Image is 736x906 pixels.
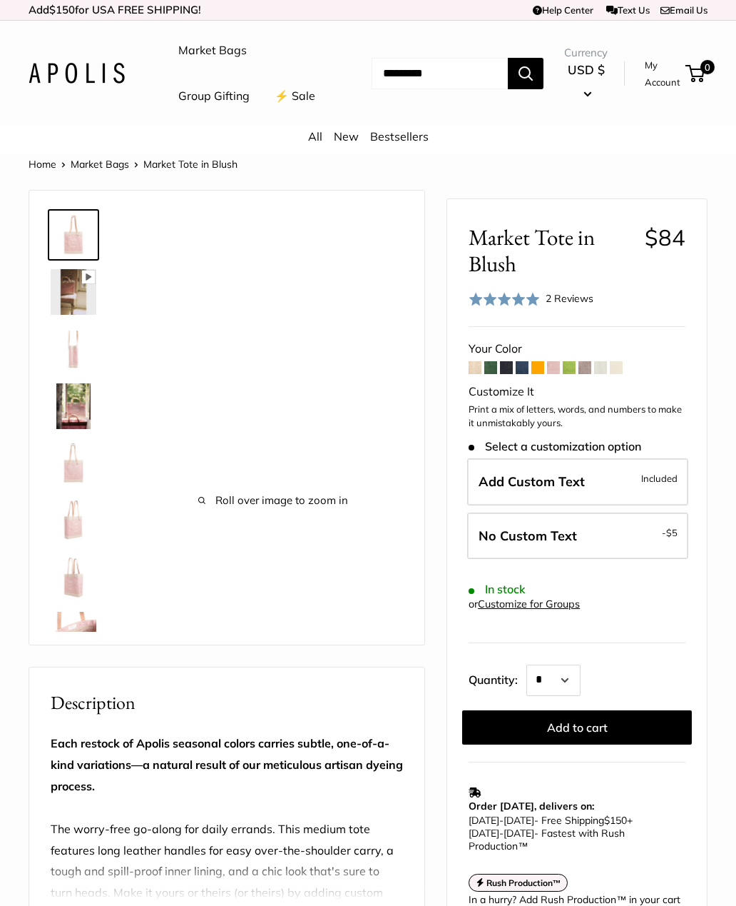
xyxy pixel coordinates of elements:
span: [DATE] [504,814,534,827]
label: Quantity: [469,660,526,696]
span: Currency [564,43,608,63]
img: Market Tote in Blush [51,383,96,429]
a: Market Tote in Blush [48,552,99,603]
span: Market Tote in Blush [143,158,237,171]
a: My Account [645,56,680,91]
strong: Order [DATE], delivers on: [469,800,594,812]
span: $5 [666,527,678,538]
a: Market Tote in Blush [48,609,99,660]
a: Help Center [533,4,593,16]
span: - [662,524,678,541]
strong: Rush Production™ [486,877,561,888]
a: description_Seal of authenticity printed on the backside of every bag. [48,438,99,489]
div: Your Color [469,338,685,360]
span: 0 [700,60,715,74]
a: All [308,129,322,144]
label: Leave Blank [467,513,688,560]
a: 0 [687,65,705,82]
span: - [499,814,504,827]
span: Select a customization option [469,440,640,453]
div: Customize It [469,381,685,403]
img: Apolis [29,63,125,84]
span: Market Tote in Blush [469,224,633,277]
a: Market Tote in Blush [48,323,99,375]
span: In stock [469,583,525,596]
span: 2 Reviews [546,292,593,305]
span: [DATE] [469,827,499,840]
span: Included [641,470,678,487]
span: Roll over image to zoom in [143,490,403,510]
strong: Each restock of Apolis seasonal colors carries subtle, one-of-a-kind variations—a natural result ... [51,736,403,793]
label: Add Custom Text [467,458,688,505]
a: Market Bags [71,158,129,171]
span: Add Custom Text [479,473,585,490]
input: Search... [372,58,508,89]
img: Market Tote in Blush [51,212,96,258]
button: Search [508,58,543,89]
a: Home [29,158,56,171]
span: [DATE] [504,827,534,840]
a: Market Tote in Blush [48,209,99,261]
a: Market Tote in Blush [48,266,99,318]
img: description_Seal of authenticity printed on the backside of every bag. [51,441,96,486]
a: Text Us [606,4,650,16]
img: Market Tote in Blush [51,555,96,600]
a: Bestsellers [370,129,429,144]
button: Add to cart [462,710,692,745]
span: USD $ [568,62,605,77]
a: Market Tote in Blush [48,381,99,432]
span: - [499,827,504,840]
a: ⚡️ Sale [275,86,315,107]
h2: Description [51,689,403,717]
a: Market Tote in Blush [48,495,99,546]
a: Market Bags [178,40,247,61]
button: USD $ [564,59,608,104]
img: Market Tote in Blush [51,612,96,658]
span: [DATE] [469,814,499,827]
a: Email Us [660,4,707,16]
img: Market Tote in Blush [51,269,96,315]
span: $150 [49,3,75,16]
a: Group Gifting [178,86,250,107]
p: Print a mix of letters, words, and numbers to make it unmistakably yours. [469,403,685,431]
div: or [469,595,580,614]
span: No Custom Text [479,528,577,544]
a: New [334,129,359,144]
img: Market Tote in Blush [51,498,96,543]
nav: Breadcrumb [29,155,237,173]
p: - Free Shipping + [469,814,678,852]
span: $84 [645,223,685,251]
span: - Fastest with Rush Production™ [469,827,625,852]
a: Customize for Groups [478,598,580,610]
span: $150 [604,814,627,827]
img: Market Tote in Blush [51,326,96,372]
